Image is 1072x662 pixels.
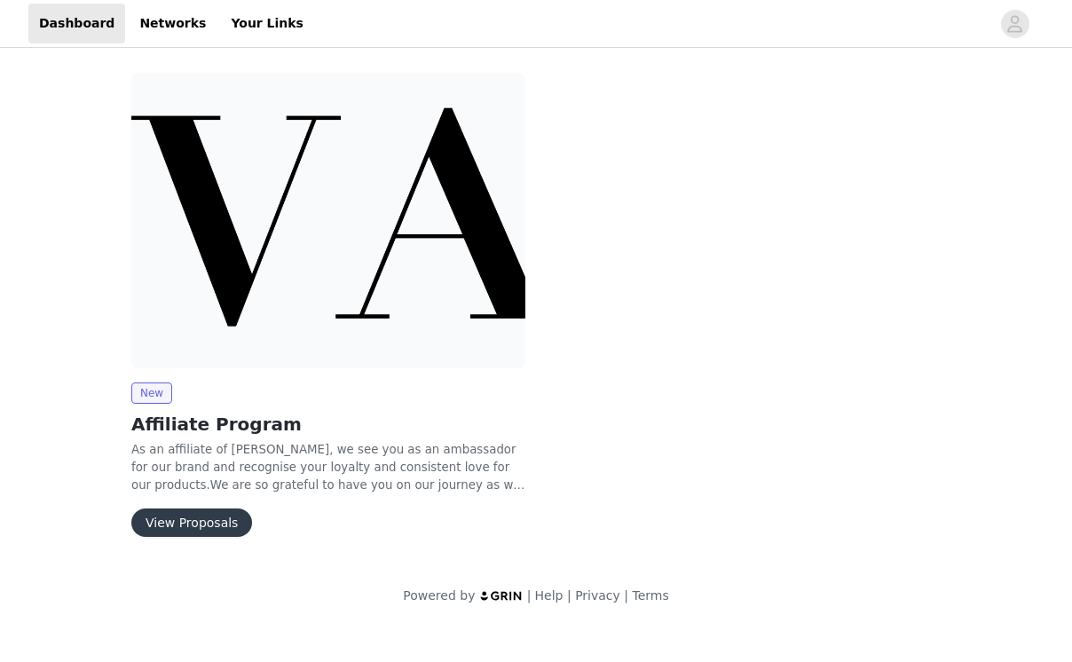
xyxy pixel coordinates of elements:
button: View Proposals [131,508,252,537]
a: Privacy [575,588,620,603]
span: We are so grateful to have you on our journey as we become to go-to brand from leggings, denim & ... [131,478,524,527]
span: Powered by [403,588,475,603]
a: Help [535,588,564,603]
a: Dashboard [28,4,125,43]
img: logo [479,590,524,602]
span: | [624,588,628,603]
span: | [527,588,532,603]
a: View Proposals [131,516,252,530]
div: avatar [1006,10,1023,38]
a: Your Links [220,4,314,43]
a: Terms [632,588,668,603]
span: As an affiliate of [PERSON_NAME], we see you as an ambassador for our brand and recognise your lo... [131,443,516,492]
span: New [131,382,172,404]
a: Networks [129,4,217,43]
h2: Affiliate Program [131,411,525,437]
img: LOVALL [131,73,525,368]
span: | [567,588,571,603]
